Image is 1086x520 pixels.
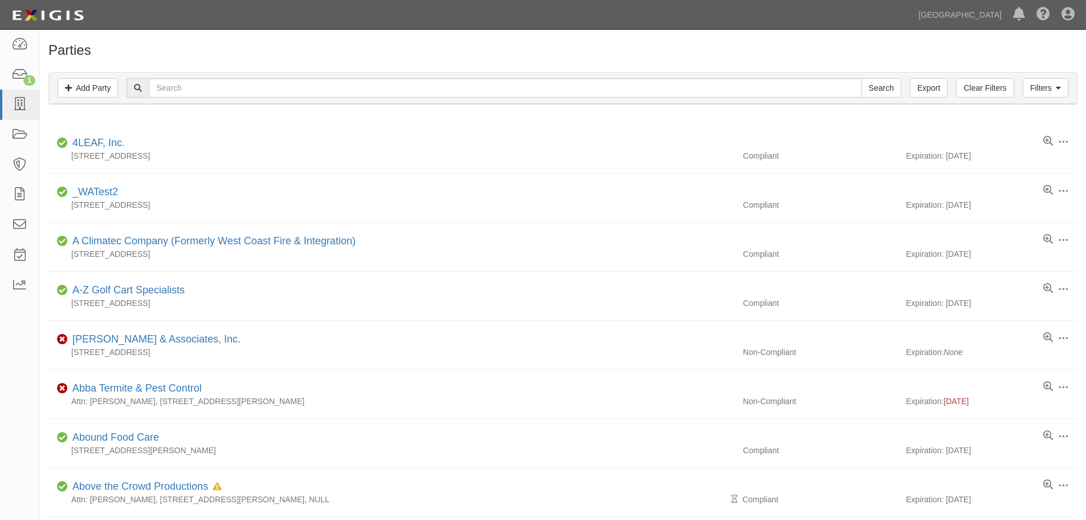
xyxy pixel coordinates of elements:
[910,78,947,98] a: Export
[906,396,1077,407] div: Expiration:
[72,333,241,345] a: [PERSON_NAME] & Associates, Inc.
[48,150,734,162] div: [STREET_ADDRESS]
[734,346,906,358] div: Non-Compliant
[57,483,68,491] i: Compliant
[906,199,1077,211] div: Expiration: [DATE]
[1036,8,1050,22] i: Help Center - Complianz
[9,5,87,26] img: logo-5460c22ac91f19d4615b14bd174203de0afe785f0fc80cf4dbbc73dc1793850b.png
[906,494,1077,505] div: Expiration: [DATE]
[48,346,734,358] div: [STREET_ADDRESS]
[1043,332,1053,344] a: View results summary
[48,396,734,407] div: Attn: [PERSON_NAME], [STREET_ADDRESS][PERSON_NAME]
[72,186,118,197] a: _WATest2
[861,78,901,98] input: Search
[57,385,68,393] i: Non-Compliant
[48,248,734,260] div: [STREET_ADDRESS]
[1043,381,1053,393] a: View results summary
[731,495,738,503] i: Pending Review
[149,78,861,98] input: Search
[1043,283,1053,295] a: View results summary
[68,430,159,445] div: Abound Food Care
[734,297,906,309] div: Compliant
[734,248,906,260] div: Compliant
[956,78,1014,98] a: Clear Filters
[943,348,962,357] i: None
[57,139,68,147] i: Compliant
[913,3,1007,26] a: [GEOGRAPHIC_DATA]
[72,432,159,443] a: Abound Food Care
[906,248,1077,260] div: Expiration: [DATE]
[68,136,125,151] div: 4LEAF, Inc.
[48,43,1077,58] h1: Parties
[68,479,222,494] div: Above the Crowd Productions
[906,445,1077,456] div: Expiration: [DATE]
[57,287,68,295] i: Compliant
[68,234,356,249] div: A Climatec Company (Formerly West Coast Fire & Integration)
[68,185,118,200] div: _WATest2
[57,237,68,245] i: Compliant
[72,481,208,492] a: Above the Crowd Productions
[57,188,68,196] i: Compliant
[734,150,906,162] div: Compliant
[48,297,734,309] div: [STREET_ADDRESS]
[68,381,202,396] div: Abba Termite & Pest Control
[72,382,202,394] a: Abba Termite & Pest Control
[734,199,906,211] div: Compliant
[72,284,185,296] a: A-Z Golf Cart Specialists
[1043,185,1053,196] a: View results summary
[213,483,222,491] i: In Default since 08/05/2025
[58,78,118,98] a: Add Party
[57,434,68,442] i: Compliant
[72,235,356,247] a: A Climatec Company (Formerly West Coast Fire & Integration)
[57,336,68,344] i: Non-Compliant
[906,297,1077,309] div: Expiration: [DATE]
[1043,136,1053,147] a: View results summary
[48,199,734,211] div: [STREET_ADDRESS]
[734,396,906,407] div: Non-Compliant
[943,397,969,406] span: [DATE]
[1043,430,1053,442] a: View results summary
[1043,479,1053,491] a: View results summary
[734,494,906,505] div: Compliant
[48,445,734,456] div: [STREET_ADDRESS][PERSON_NAME]
[1023,78,1068,98] a: Filters
[68,283,185,298] div: A-Z Golf Cart Specialists
[734,445,906,456] div: Compliant
[1043,234,1053,245] a: View results summary
[72,137,125,148] a: 4LEAF, Inc.
[906,346,1077,358] div: Expiration:
[906,150,1077,162] div: Expiration: [DATE]
[68,332,241,347] div: A.J. Kirkwood & Associates, Inc.
[48,494,734,505] div: Attn: [PERSON_NAME], [STREET_ADDRESS][PERSON_NAME], NULL
[23,75,35,86] div: 1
